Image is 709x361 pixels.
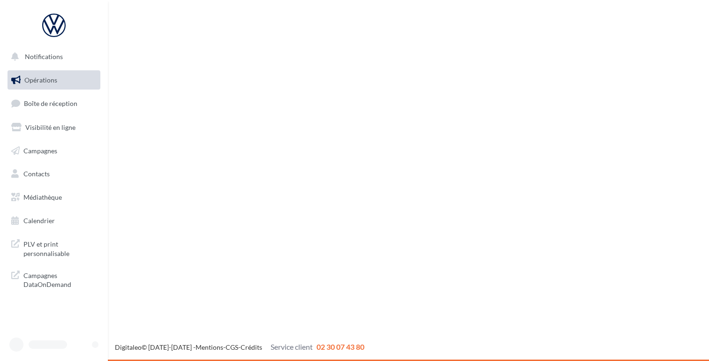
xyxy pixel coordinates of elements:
[6,211,102,231] a: Calendrier
[6,93,102,113] a: Boîte de réception
[6,265,102,293] a: Campagnes DataOnDemand
[241,343,262,351] a: Crédits
[226,343,238,351] a: CGS
[317,342,364,351] span: 02 30 07 43 80
[23,238,97,258] span: PLV et print personnalisable
[24,99,77,107] span: Boîte de réception
[271,342,313,351] span: Service client
[6,141,102,161] a: Campagnes
[6,188,102,207] a: Médiathèque
[6,70,102,90] a: Opérations
[6,118,102,137] a: Visibilité en ligne
[6,234,102,262] a: PLV et print personnalisable
[23,193,62,201] span: Médiathèque
[25,53,63,60] span: Notifications
[6,164,102,184] a: Contacts
[23,170,50,178] span: Contacts
[196,343,223,351] a: Mentions
[115,343,142,351] a: Digitaleo
[23,269,97,289] span: Campagnes DataOnDemand
[23,146,57,154] span: Campagnes
[6,47,98,67] button: Notifications
[25,123,75,131] span: Visibilité en ligne
[115,343,364,351] span: © [DATE]-[DATE] - - -
[24,76,57,84] span: Opérations
[23,217,55,225] span: Calendrier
